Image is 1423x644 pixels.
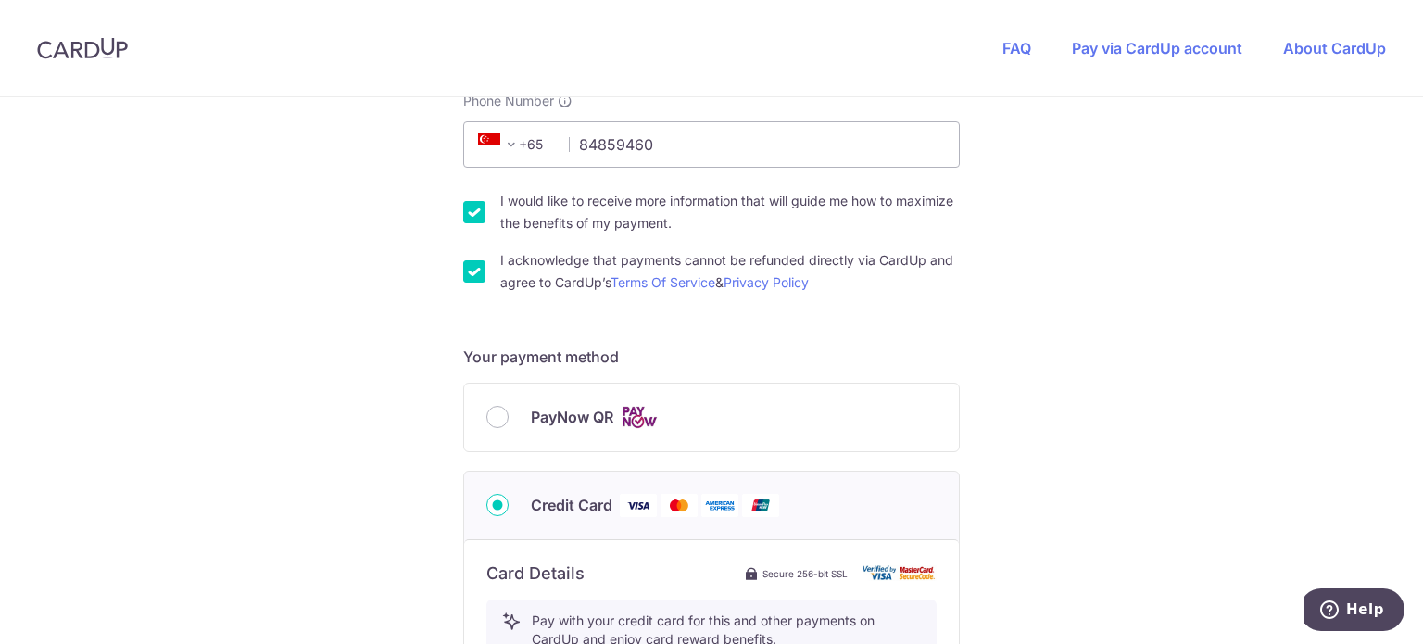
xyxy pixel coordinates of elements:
a: Pay via CardUp account [1072,39,1242,57]
a: Privacy Policy [724,274,809,290]
h5: Your payment method [463,346,960,368]
label: I acknowledge that payments cannot be refunded directly via CardUp and agree to CardUp’s & [500,249,960,294]
iframe: Opens a widget where you can find more information [1304,588,1404,635]
img: Mastercard [661,494,698,517]
img: American Express [701,494,738,517]
span: +65 [472,133,556,156]
img: Union Pay [742,494,779,517]
label: I would like to receive more information that will guide me how to maximize the benefits of my pa... [500,190,960,234]
span: +65 [478,133,523,156]
img: Visa [620,494,657,517]
span: Phone Number [463,92,554,110]
img: card secure [863,565,937,581]
span: PayNow QR [531,406,613,428]
div: PayNow QR Cards logo [486,406,937,429]
img: Cards logo [621,406,658,429]
span: Credit Card [531,494,612,516]
a: Terms Of Service [611,274,715,290]
h6: Card Details [486,562,585,585]
a: About CardUp [1283,39,1386,57]
div: Credit Card Visa Mastercard American Express Union Pay [486,494,937,517]
img: CardUp [37,37,128,59]
span: Secure 256-bit SSL [762,566,848,581]
a: FAQ [1002,39,1031,57]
